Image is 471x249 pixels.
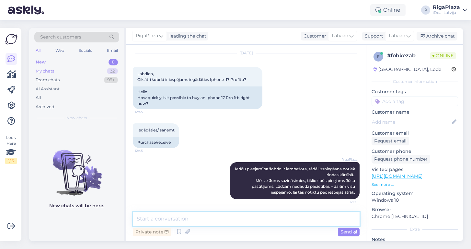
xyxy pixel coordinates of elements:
[301,33,326,40] div: Customer
[370,4,406,16] div: Online
[372,109,458,116] p: Customer name
[49,202,104,209] p: New chats will be here.
[372,119,451,126] input: Add name
[54,46,65,55] div: Web
[36,104,54,110] div: Archived
[372,79,458,85] div: Customer information
[373,66,441,73] div: [GEOGRAPHIC_DATA], Lode
[66,115,87,121] span: New chats
[433,5,460,10] div: RigaPlaza
[5,135,17,164] div: Look Here
[372,206,458,213] p: Browser
[372,213,458,220] p: Chrome [TECHNICAL_ID]
[372,130,458,137] p: Customer email
[36,95,41,101] div: All
[377,54,380,59] span: f
[133,86,262,109] div: Hello, How quickly is it possible to buy an Iphone 17 Pro 1tb right now?
[372,173,422,179] a: [URL][DOMAIN_NAME]
[135,148,159,153] span: 12:45
[372,88,458,95] p: Customer tags
[372,96,458,106] input: Add a tag
[417,32,457,40] div: Archive chat
[109,59,118,65] div: 0
[36,86,60,92] div: AI Assistant
[372,190,458,197] p: Operating system
[133,50,360,56] div: [DATE]
[433,5,467,15] a: RigaPlazaiDeal Latvija
[421,6,430,15] div: R
[167,33,206,40] div: leading the chat
[107,68,118,74] div: 32
[36,59,46,65] div: New
[340,229,357,235] span: Send
[430,52,456,59] span: Online
[235,166,356,195] span: Ierīču pieejamība šobrīd ir ierobežota, tādēļ izsniegšana notiek rindas kārtībā. Mēs ar Jums sazi...
[372,182,458,187] p: See more ...
[135,109,159,114] span: 12:45
[333,199,358,204] span: 12:50
[5,158,17,164] div: 1 / 3
[5,33,17,45] img: Askly Logo
[36,68,54,74] div: My chats
[106,46,119,55] div: Email
[137,71,246,82] span: Labdien, Cik ātri šobrīd ir iespējams iegādāties Iphone 17 Pro 1tb?
[34,46,42,55] div: All
[333,157,358,162] span: RigaPlaza
[372,155,430,164] div: Request phone number
[372,236,458,243] p: Notes
[40,34,81,40] span: Search customers
[137,128,175,132] span: Iegādāties/ saņemt
[133,228,171,236] div: Private note
[372,148,458,155] p: Customer phone
[372,197,458,204] p: Windows 10
[77,46,93,55] div: Socials
[362,33,383,40] div: Support
[433,10,460,15] div: iDeal Latvija
[372,137,409,145] div: Request email
[36,77,60,83] div: Team chats
[387,52,430,60] div: # fohkezab
[389,32,405,40] span: Latvian
[372,226,458,232] div: Extra
[332,32,348,40] span: Latvian
[133,137,179,148] div: Purchase/receive
[104,77,118,83] div: 99+
[29,138,124,197] img: No chats
[372,166,458,173] p: Visited pages
[136,32,158,40] span: RigaPlaza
